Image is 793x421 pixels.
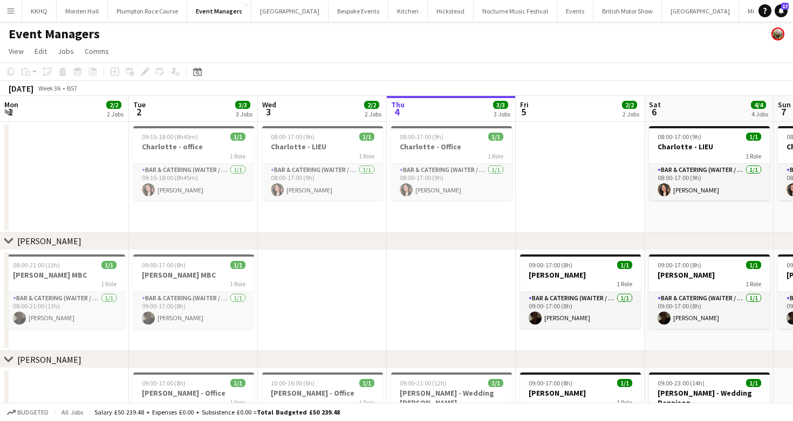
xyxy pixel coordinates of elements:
[520,388,641,398] h3: [PERSON_NAME]
[474,1,557,22] button: Nocturne Music Festival
[262,164,383,201] app-card-role: Bar & Catering (Waiter / waitress)1/108:00-17:00 (9h)[PERSON_NAME]
[751,110,768,118] div: 4 Jobs
[649,100,661,109] span: Sat
[520,100,529,109] span: Fri
[17,354,81,365] div: [PERSON_NAME]
[133,292,254,329] app-card-role: Bar & Catering (Waiter / waitress)1/109:00-17:00 (8h)[PERSON_NAME]
[13,261,60,269] span: 08:00-21:00 (13h)
[658,379,705,387] span: 09:00-23:00 (14h)
[617,398,632,406] span: 1 Role
[649,126,770,201] app-job-card: 08:00-17:00 (9h)1/1Charlotte - LIEU1 RoleBar & Catering (Waiter / waitress)1/108:00-17:00 (9h)[PE...
[593,1,662,22] button: British Motor Show
[365,110,381,118] div: 2 Jobs
[662,1,739,22] button: [GEOGRAPHIC_DATA]
[778,100,791,109] span: Sun
[775,4,788,17] a: 17
[230,379,245,387] span: 1/1
[776,106,791,118] span: 7
[262,100,276,109] span: Wed
[9,26,100,42] h1: Event Managers
[108,1,187,22] button: Plumpton Race Course
[107,110,124,118] div: 2 Jobs
[649,164,770,201] app-card-role: Bar & Catering (Waiter / waitress)1/108:00-17:00 (9h)[PERSON_NAME]
[391,100,405,109] span: Thu
[623,110,639,118] div: 2 Jobs
[36,84,63,92] span: Week 36
[617,261,632,269] span: 1/1
[494,110,510,118] div: 3 Jobs
[493,101,508,109] span: 3/3
[101,261,117,269] span: 1/1
[771,27,784,40] app-user-avatar: Staffing Manager
[101,280,117,288] span: 1 Role
[132,106,146,118] span: 2
[271,379,315,387] span: 10:00-16:00 (6h)
[4,292,125,329] app-card-role: Bar & Catering (Waiter / waitress)1/108:00-21:00 (13h)[PERSON_NAME]
[4,254,125,329] app-job-card: 08:00-21:00 (13h)1/1[PERSON_NAME] MBC1 RoleBar & Catering (Waiter / waitress)1/108:00-21:00 (13h)...
[3,106,18,118] span: 1
[4,270,125,280] h3: [PERSON_NAME] MBC
[58,46,74,56] span: Jobs
[389,106,405,118] span: 4
[230,152,245,160] span: 1 Role
[649,254,770,329] app-job-card: 09:00-17:00 (8h)1/1[PERSON_NAME]1 RoleBar & Catering (Waiter / waitress)1/109:00-17:00 (8h)[PERSO...
[751,101,766,109] span: 4/4
[520,292,641,329] app-card-role: Bar & Catering (Waiter / waitress)1/109:00-17:00 (8h)[PERSON_NAME]
[647,106,661,118] span: 6
[133,100,146,109] span: Tue
[488,133,503,141] span: 1/1
[391,164,512,201] app-card-role: Bar & Catering (Waiter / waitress)1/108:00-17:00 (9h)[PERSON_NAME]
[617,379,632,387] span: 1/1
[649,270,770,280] h3: [PERSON_NAME]
[746,379,761,387] span: 1/1
[649,142,770,151] h3: Charlotte - LIEU
[359,133,374,141] span: 1/1
[359,152,374,160] span: 1 Role
[359,398,374,406] span: 1 Role
[57,1,108,22] button: Morden Hall
[257,408,340,416] span: Total Budgeted £50 239.48
[142,133,198,141] span: 09:15-18:00 (8h45m)
[391,142,512,151] h3: Charlotte - Office
[364,101,379,109] span: 2/2
[488,379,503,387] span: 1/1
[622,101,637,109] span: 2/2
[520,270,641,280] h3: [PERSON_NAME]
[187,1,251,22] button: Event Managers
[133,142,254,151] h3: Charlotte - office
[236,110,252,118] div: 3 Jobs
[59,408,85,416] span: All jobs
[35,46,47,56] span: Edit
[388,1,428,22] button: Kitchen
[400,133,443,141] span: 08:00-17:00 (9h)
[106,101,121,109] span: 2/2
[262,126,383,201] div: 08:00-17:00 (9h)1/1Charlotte - LIEU1 RoleBar & Catering (Waiter / waitress)1/108:00-17:00 (9h)[PE...
[428,1,474,22] button: Hickstead
[261,106,276,118] span: 3
[5,406,50,418] button: Budgeted
[133,270,254,280] h3: [PERSON_NAME] MBC
[391,126,512,201] app-job-card: 08:00-17:00 (9h)1/1Charlotte - Office1 RoleBar & Catering (Waiter / waitress)1/108:00-17:00 (9h)[...
[529,261,572,269] span: 09:00-17:00 (8h)
[9,83,33,94] div: [DATE]
[230,398,245,406] span: 1 Role
[271,133,315,141] span: 08:00-17:00 (9h)
[22,1,57,22] button: KKHQ
[80,44,113,58] a: Comms
[94,408,340,416] div: Salary £50 239.48 + Expenses £0.00 + Subsistence £0.00 =
[518,106,529,118] span: 5
[142,379,186,387] span: 09:00-17:00 (8h)
[400,379,447,387] span: 09:00-21:00 (12h)
[133,254,254,329] app-job-card: 09:00-17:00 (8h)1/1[PERSON_NAME] MBC1 RoleBar & Catering (Waiter / waitress)1/109:00-17:00 (8h)[P...
[520,254,641,329] app-job-card: 09:00-17:00 (8h)1/1[PERSON_NAME]1 RoleBar & Catering (Waiter / waitress)1/109:00-17:00 (8h)[PERSO...
[329,1,388,22] button: Bespoke Events
[230,133,245,141] span: 1/1
[251,1,329,22] button: [GEOGRAPHIC_DATA]
[746,261,761,269] span: 1/1
[359,379,374,387] span: 1/1
[746,280,761,288] span: 1 Role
